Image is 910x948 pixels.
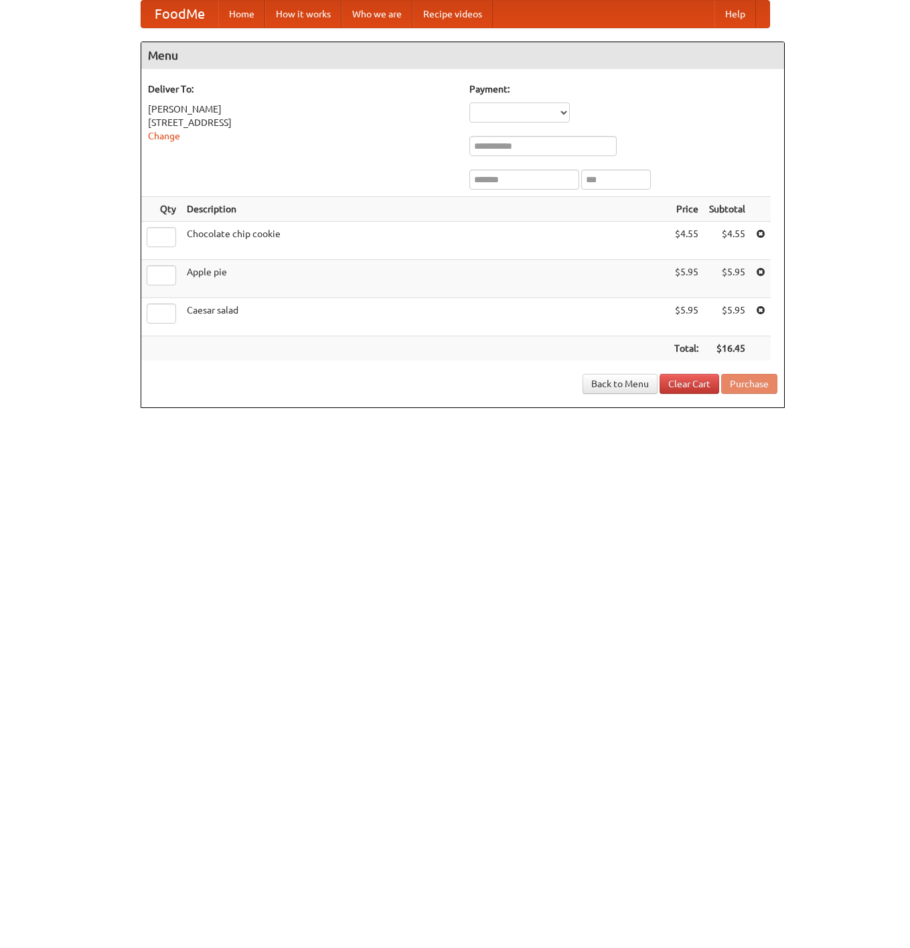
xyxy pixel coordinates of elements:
[218,1,265,27] a: Home
[583,374,658,394] a: Back to Menu
[412,1,493,27] a: Recipe videos
[669,197,704,222] th: Price
[704,222,751,260] td: $4.55
[669,298,704,336] td: $5.95
[148,116,456,129] div: [STREET_ADDRESS]
[181,260,669,298] td: Apple pie
[660,374,719,394] a: Clear Cart
[704,298,751,336] td: $5.95
[469,82,777,96] h5: Payment:
[141,197,181,222] th: Qty
[265,1,342,27] a: How it works
[721,374,777,394] button: Purchase
[148,103,456,116] div: [PERSON_NAME]
[181,197,669,222] th: Description
[704,260,751,298] td: $5.95
[181,222,669,260] td: Chocolate chip cookie
[141,1,218,27] a: FoodMe
[181,298,669,336] td: Caesar salad
[704,336,751,361] th: $16.45
[669,222,704,260] td: $4.55
[342,1,412,27] a: Who we are
[704,197,751,222] th: Subtotal
[714,1,756,27] a: Help
[148,131,180,141] a: Change
[669,260,704,298] td: $5.95
[141,42,784,69] h4: Menu
[148,82,456,96] h5: Deliver To:
[669,336,704,361] th: Total:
